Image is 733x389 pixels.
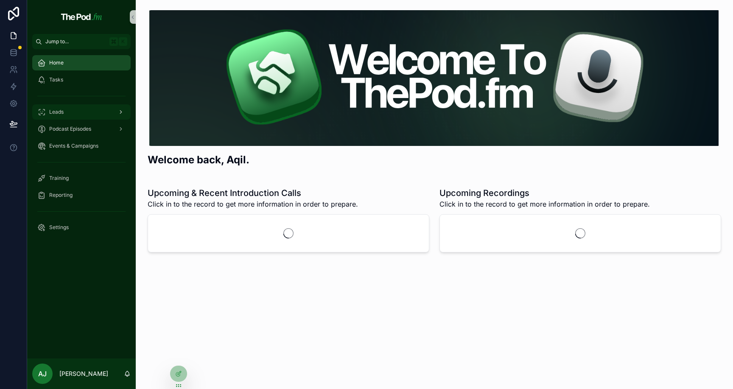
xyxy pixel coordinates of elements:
[439,199,650,209] span: Click in to the record to get more information in order to prepare.
[32,220,131,235] a: Settings
[49,224,69,231] span: Settings
[27,49,136,246] div: scrollable content
[32,55,131,70] a: Home
[32,188,131,203] a: Reporting
[59,10,104,24] img: App logo
[148,199,358,209] span: Click in to the record to get more information in order to prepare.
[32,121,131,137] a: Podcast Episodes
[49,175,69,182] span: Training
[32,138,131,154] a: Events & Campaigns
[49,126,91,132] span: Podcast Episodes
[49,76,63,83] span: Tasks
[49,143,98,149] span: Events & Campaigns
[32,72,131,87] a: Tasks
[45,38,106,45] span: Jump to...
[148,187,358,199] h1: Upcoming & Recent Introduction Calls
[120,38,126,45] span: K
[148,153,249,167] h2: Welcome back, Aqil.
[32,34,131,49] button: Jump to...K
[439,187,650,199] h1: Upcoming Recordings
[49,192,73,199] span: Reporting
[38,369,47,379] span: AJ
[59,369,108,378] p: [PERSON_NAME]
[49,59,64,66] span: Home
[49,109,64,115] span: Leads
[32,104,131,120] a: Leads
[32,171,131,186] a: Training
